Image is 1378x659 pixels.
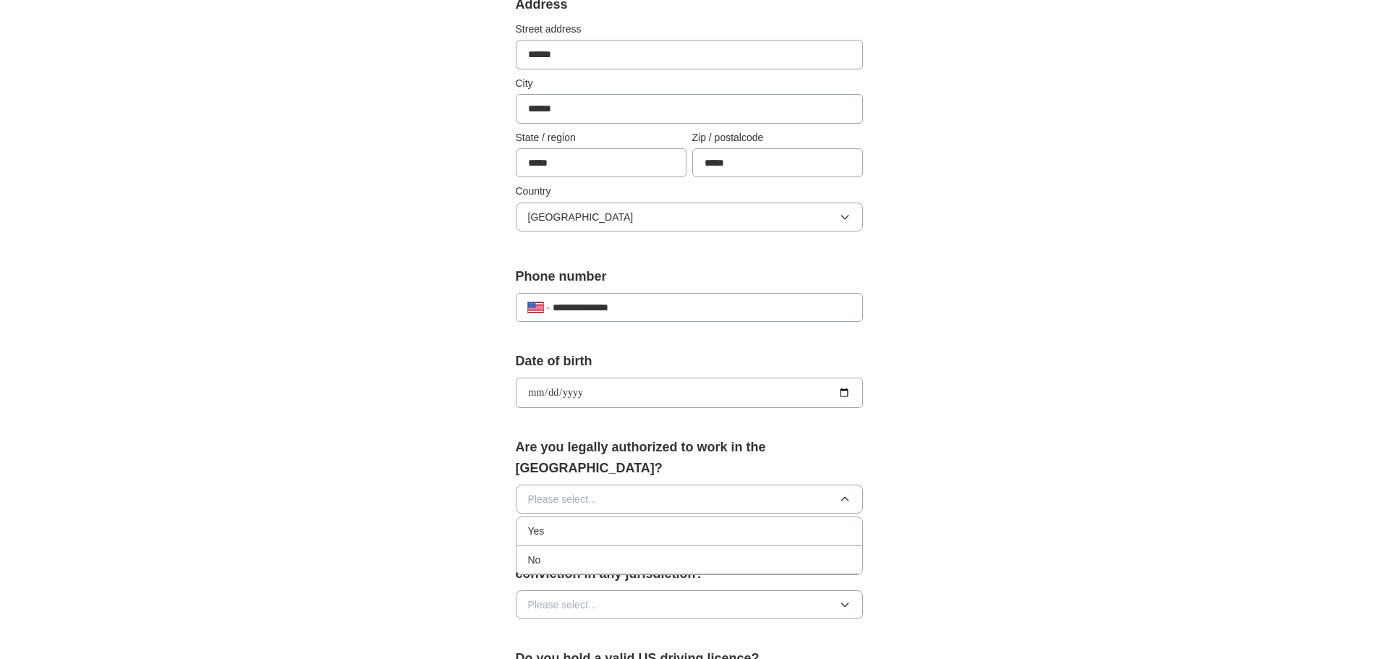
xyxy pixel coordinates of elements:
[528,552,541,568] span: No
[516,437,863,479] label: Are you legally authorized to work in the [GEOGRAPHIC_DATA]?
[516,21,863,37] label: Street address
[516,75,863,91] label: City
[528,209,634,225] span: [GEOGRAPHIC_DATA]
[516,203,863,231] button: [GEOGRAPHIC_DATA]
[516,266,863,287] label: Phone number
[516,485,863,514] button: Please select...
[528,491,597,507] span: Please select...
[516,351,863,372] label: Date of birth
[516,129,686,145] label: State / region
[516,590,863,619] button: Please select...
[528,523,545,539] span: Yes
[528,597,597,613] span: Please select...
[692,129,863,145] label: Zip / postalcode
[516,183,863,199] label: Country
